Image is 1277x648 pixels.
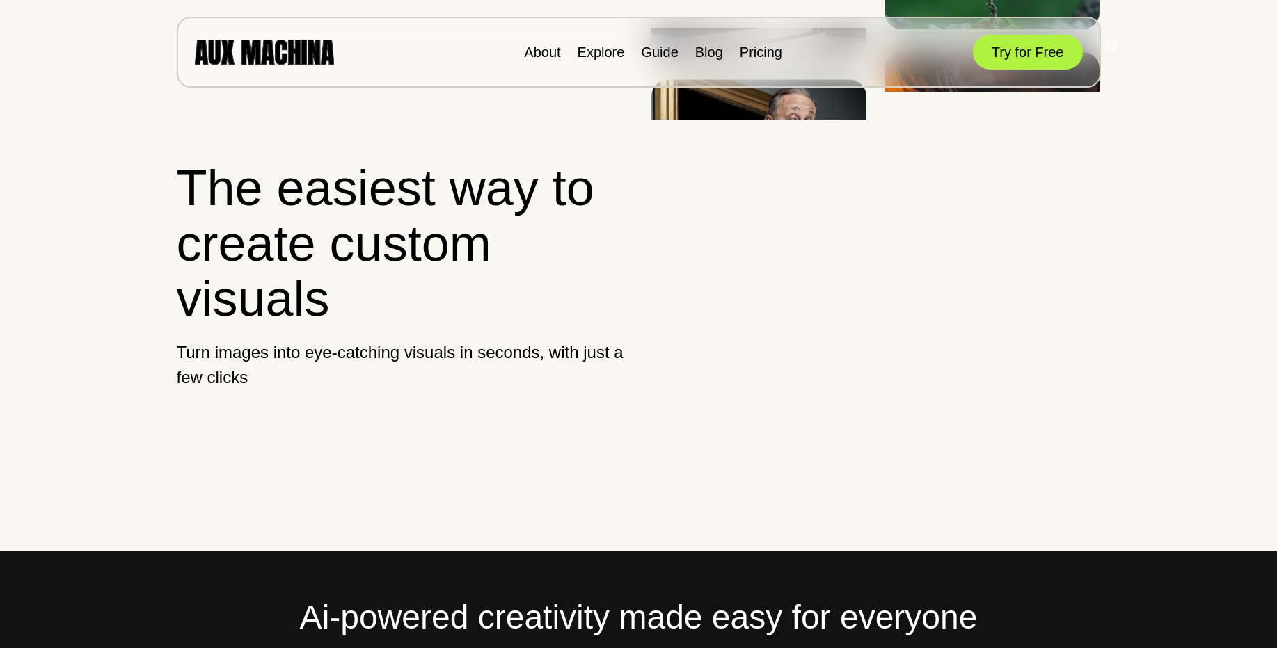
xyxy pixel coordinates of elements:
h2: Ai-powered creativity made easy for everyone [177,592,1101,642]
button: Try for Free [973,35,1083,70]
a: Explore [578,44,625,60]
img: AUX MACHINA [195,40,334,64]
a: About [524,44,560,60]
a: Blog [695,44,723,60]
a: Guide [641,44,678,60]
p: Turn images into eye-catching visuals in seconds, with just a few clicks [177,340,627,390]
h1: The easiest way to create custom visuals [177,161,627,326]
a: Pricing [740,44,782,60]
